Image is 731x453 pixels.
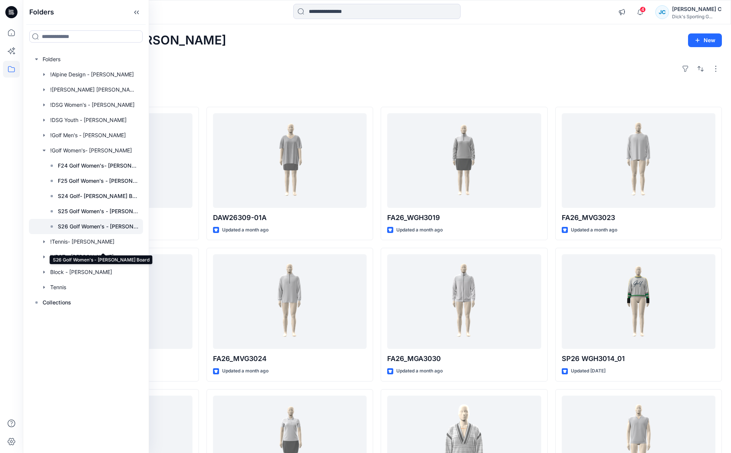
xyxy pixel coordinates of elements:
a: DAW26309-01A [213,113,367,208]
a: FA26_WGH3019 [387,113,541,208]
a: FA26_MVG3023 [562,113,716,208]
p: Updated a month ago [222,226,269,234]
p: FA26_MGA3030 [387,353,541,364]
p: F25 Golf Women's - [PERSON_NAME] Board [58,176,138,185]
div: Dick's Sporting G... [672,14,721,19]
a: FA26_MGA3030 [387,254,541,349]
p: Updated a month ago [571,226,617,234]
button: New [688,33,722,47]
p: S24 Golf- [PERSON_NAME] Board [58,192,138,201]
p: FA26_MVG3024 [213,353,367,364]
div: [PERSON_NAME] C [672,5,721,14]
div: JC [655,5,669,19]
p: Collections [43,298,71,307]
p: SP26 WGH3014_01 [562,353,716,364]
h4: Styles [32,90,722,99]
p: Updated [DATE] [571,367,605,375]
a: SP26 WGH3014_01 [562,254,716,349]
p: F24 Golf Women's- [PERSON_NAME] Board [58,161,138,170]
span: 4 [640,6,646,13]
p: FA26_MVG3023 [562,212,716,223]
a: FA26_MVG3024 [213,254,367,349]
p: Updated a month ago [396,367,443,375]
p: S25 Golf Women's - [PERSON_NAME] Board [58,207,138,216]
p: S26 Golf Women's - [PERSON_NAME] Board [58,222,138,231]
p: Updated a month ago [222,367,269,375]
p: Updated a month ago [396,226,443,234]
p: DAW26309-01A [213,212,367,223]
p: FA26_WGH3019 [387,212,541,223]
